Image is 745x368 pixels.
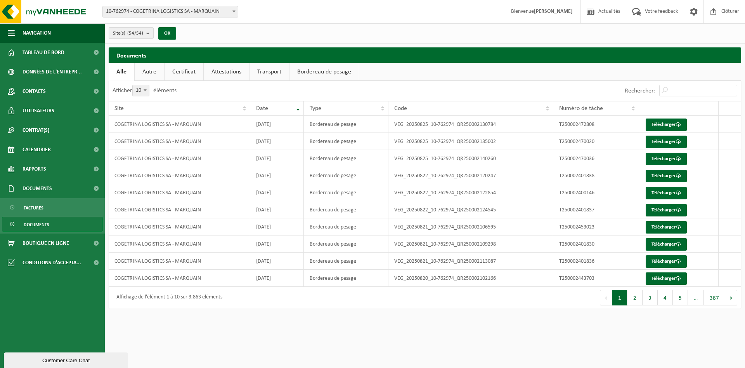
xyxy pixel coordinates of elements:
[114,105,124,112] span: Site
[23,43,64,62] span: Tableau de bord
[109,235,250,253] td: COGETRINA LOGISTICS SA - MARQUAIN
[109,150,250,167] td: COGETRINA LOGISTICS SA - MARQUAIN
[388,184,553,201] td: VEG_20250822_10-762974_QR250002122854
[127,31,143,36] count: (54/54)
[304,201,388,218] td: Bordereau de pesage
[103,6,238,17] span: 10-762974 - COGETRINA LOGISTICS SA - MARQUAIN
[23,234,69,253] span: Boutique en ligne
[646,204,687,216] a: Télécharger
[109,63,134,81] a: Alle
[553,133,639,150] td: T250002470020
[250,184,304,201] td: [DATE]
[725,290,737,305] button: Next
[646,170,687,182] a: Télécharger
[646,272,687,285] a: Télécharger
[553,253,639,270] td: T250002401836
[23,159,46,179] span: Rapports
[289,63,359,81] a: Bordereau de pesage
[394,105,407,112] span: Code
[109,47,741,63] h2: Documents
[23,120,49,140] span: Contrat(s)
[646,221,687,234] a: Télécharger
[310,105,321,112] span: Type
[304,235,388,253] td: Bordereau de pesage
[4,351,130,368] iframe: chat widget
[646,238,687,251] a: Télécharger
[600,290,612,305] button: Previous
[113,87,177,94] label: Afficher éléments
[388,201,553,218] td: VEG_20250822_10-762974_QR250002124545
[23,23,51,43] span: Navigation
[553,184,639,201] td: T250002400146
[625,88,655,94] label: Rechercher:
[688,290,704,305] span: …
[23,179,52,198] span: Documents
[113,28,143,39] span: Site(s)
[704,290,725,305] button: 387
[304,116,388,133] td: Bordereau de pesage
[109,133,250,150] td: COGETRINA LOGISTICS SA - MARQUAIN
[553,270,639,287] td: T250002443703
[23,253,81,272] span: Conditions d'accepta...
[553,218,639,235] td: T250002453023
[113,291,222,305] div: Affichage de l'élément 1 à 10 sur 3,863 éléments
[646,153,687,165] a: Télécharger
[553,201,639,218] td: T250002401837
[2,200,103,215] a: Factures
[158,27,176,40] button: OK
[2,217,103,232] a: Documents
[388,133,553,150] td: VEG_20250825_10-762974_QR250002135002
[612,290,627,305] button: 1
[673,290,688,305] button: 5
[250,270,304,287] td: [DATE]
[23,140,51,159] span: Calendrier
[658,290,673,305] button: 4
[388,150,553,167] td: VEG_20250825_10-762974_QR250002140260
[388,235,553,253] td: VEG_20250821_10-762974_QR250002109298
[553,150,639,167] td: T250002470036
[559,105,603,112] span: Numéro de tâche
[109,253,250,270] td: COGETRINA LOGISTICS SA - MARQUAIN
[23,82,46,101] span: Contacts
[553,235,639,253] td: T250002401830
[304,133,388,150] td: Bordereau de pesage
[388,218,553,235] td: VEG_20250821_10-762974_QR250002106595
[109,270,250,287] td: COGETRINA LOGISTICS SA - MARQUAIN
[165,63,203,81] a: Certificat
[250,116,304,133] td: [DATE]
[249,63,289,81] a: Transport
[109,167,250,184] td: COGETRINA LOGISTICS SA - MARQUAIN
[109,184,250,201] td: COGETRINA LOGISTICS SA - MARQUAIN
[388,116,553,133] td: VEG_20250825_10-762974_QR250002130784
[388,253,553,270] td: VEG_20250821_10-762974_QR250002113087
[24,201,43,215] span: Factures
[109,218,250,235] td: COGETRINA LOGISTICS SA - MARQUAIN
[304,167,388,184] td: Bordereau de pesage
[304,270,388,287] td: Bordereau de pesage
[534,9,573,14] strong: [PERSON_NAME]
[646,187,687,199] a: Télécharger
[109,27,154,39] button: Site(s)(54/54)
[23,62,82,82] span: Données de l'entrepr...
[24,217,49,232] span: Documents
[133,85,149,96] span: 10
[250,167,304,184] td: [DATE]
[646,136,687,148] a: Télécharger
[109,201,250,218] td: COGETRINA LOGISTICS SA - MARQUAIN
[388,270,553,287] td: VEG_20250820_10-762974_QR250002102166
[643,290,658,305] button: 3
[204,63,249,81] a: Attestations
[250,133,304,150] td: [DATE]
[135,63,164,81] a: Autre
[250,218,304,235] td: [DATE]
[23,101,54,120] span: Utilisateurs
[553,116,639,133] td: T250002472808
[250,253,304,270] td: [DATE]
[109,116,250,133] td: COGETRINA LOGISTICS SA - MARQUAIN
[256,105,268,112] span: Date
[304,184,388,201] td: Bordereau de pesage
[250,150,304,167] td: [DATE]
[304,218,388,235] td: Bordereau de pesage
[250,235,304,253] td: [DATE]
